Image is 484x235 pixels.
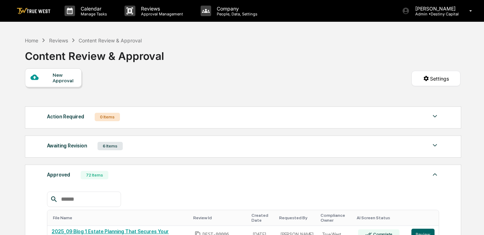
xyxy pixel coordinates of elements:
div: Home [25,37,38,43]
div: Toggle SortBy [357,215,404,220]
p: Reviews [135,6,187,12]
div: New Approval [53,72,76,83]
div: Content Review & Approval [25,44,164,62]
p: [PERSON_NAME] [410,6,459,12]
div: Toggle SortBy [321,213,351,223]
div: Content Review & Approval [79,37,142,43]
div: 0 Items [95,113,120,121]
div: 6 Items [98,142,123,150]
p: Admin • Destiny Capital [410,12,459,16]
img: logo [17,8,51,14]
p: Calendar [75,6,110,12]
div: Awaiting Revision [47,141,87,150]
div: Toggle SortBy [413,215,436,220]
button: Settings [411,71,461,86]
p: Company [211,6,261,12]
div: Action Required [47,112,84,121]
div: Toggle SortBy [53,215,188,220]
p: Approval Management [135,12,187,16]
div: Toggle SortBy [279,215,315,220]
div: Toggle SortBy [193,215,246,220]
div: Toggle SortBy [251,213,274,223]
div: 72 Items [81,171,108,179]
p: Manage Tasks [75,12,110,16]
p: People, Data, Settings [211,12,261,16]
div: Approved [47,170,70,179]
img: caret [431,170,439,179]
iframe: Open customer support [462,212,480,231]
img: caret [431,112,439,120]
div: Reviews [49,37,68,43]
img: caret [431,141,439,150]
